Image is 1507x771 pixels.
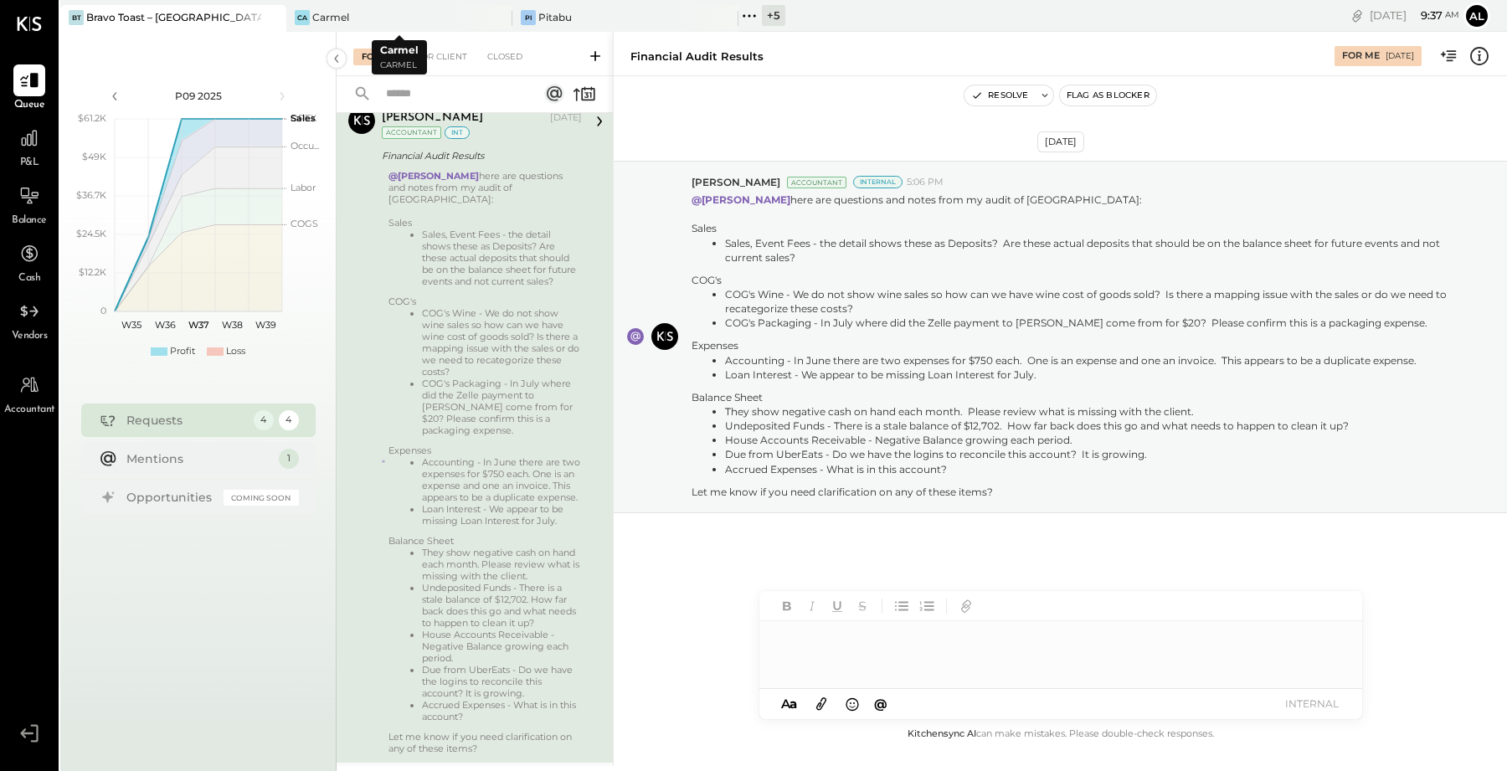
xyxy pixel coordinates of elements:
li: COG's Wine - We do not show wine sales so how can we have wine cost of goods sold? Is there a map... [725,287,1453,316]
text: $12.2K [79,266,106,278]
div: Balance Sheet [388,535,582,547]
div: 1 [279,449,299,469]
span: Cash [18,271,40,286]
text: W39 [255,319,275,331]
button: Ordered List [916,595,938,617]
p: Carmel [380,59,419,73]
a: P&L [1,122,58,171]
div: Sales [388,217,582,229]
b: Carmel [380,44,419,56]
div: [PERSON_NAME] [382,110,483,126]
span: Accountant [4,403,55,418]
button: INTERNAL [1278,692,1345,715]
div: [DATE] [1386,50,1414,62]
text: $61.2K [78,112,106,124]
li: Loan Interest - We appear to be missing Loan Interest for July. [725,368,1453,382]
button: Italic [801,595,823,617]
li: Sales, Event Fees - the detail shows these as Deposits? Are these actual deposits that should be ... [422,229,582,287]
div: Accountant [382,126,441,139]
a: Accountant [1,369,58,418]
text: $36.7K [76,189,106,201]
text: W35 [121,319,141,331]
div: Internal [853,176,903,188]
div: Bravo Toast – [GEOGRAPHIC_DATA] [86,10,261,24]
button: Add URL [955,595,977,617]
strong: @[PERSON_NAME] [388,170,479,182]
a: Cash [1,238,58,286]
strong: @[PERSON_NAME] [692,193,790,206]
div: Closed [479,49,531,65]
li: Due from UberEats - Do we have the logins to reconcile this account? It is growing. [725,447,1453,461]
li: COG's Packaging - In July where did the Zelle payment to [PERSON_NAME] come from for $20? Please ... [725,316,1453,330]
span: [PERSON_NAME] [692,175,780,189]
li: Accrued Expenses - What is in this account? [725,462,1453,476]
div: For Me [353,49,404,65]
li: COG's Packaging - In July where did the Zelle payment to [PERSON_NAME] come from for $20? Please ... [422,378,582,436]
div: Ca [295,10,310,25]
li: Undeposited Funds - There is a stale balance of $12,702. How far back does this go and what needs... [725,419,1453,433]
text: COGS [291,218,318,229]
text: W36 [154,319,175,331]
text: $24.5K [76,228,106,239]
a: Vendors [1,296,58,344]
div: COG's [692,273,1453,287]
div: Let me know if you need clarification on any of these items? [692,485,1453,499]
div: Let me know if you need clarification on any of these items? [388,731,582,754]
div: Pi [521,10,536,25]
li: House Accounts Receivable - Negative Balance growing each period. [422,629,582,664]
div: copy link [1349,7,1366,24]
button: Aa [776,695,803,713]
span: 5:06 PM [907,176,944,189]
div: Sales [692,221,1453,235]
div: + 5 [762,5,785,26]
button: Al [1463,3,1490,29]
li: Accrued Expenses - What is in this account? [422,699,582,722]
div: Financial Audit Results [630,49,764,64]
button: Unordered List [891,595,913,617]
div: Expenses [388,445,582,456]
li: Due from UberEats - Do we have the logins to reconcile this account? It is growing. [422,664,582,699]
span: Vendors [12,329,48,344]
li: Undeposited Funds - There is a stale balance of $12,702. How far back does this go and what needs... [422,582,582,629]
button: Resolve [964,85,1035,105]
div: For Me [1342,49,1380,63]
li: House Accounts Receivable - Negative Balance growing each period. [725,433,1453,447]
button: @ [869,693,892,714]
span: Balance [12,213,47,229]
span: a [790,696,797,712]
li: They show negative cash on hand each month. Please review what is missing with the client. [725,404,1453,419]
text: W37 [188,319,208,331]
li: Sales, Event Fees - the detail shows these as Deposits? Are these actual deposits that should be ... [725,236,1453,265]
div: here are questions and notes from my audit of [GEOGRAPHIC_DATA]: [388,170,582,754]
a: Balance [1,180,58,229]
text: Occu... [291,140,319,152]
div: [DATE] [1037,131,1084,152]
button: Flag as Blocker [1060,85,1156,105]
div: [DATE] [1370,8,1459,23]
div: Accountant [787,177,846,188]
span: Queue [14,98,45,113]
text: Sales [291,112,316,124]
p: here are questions and notes from my audit of [GEOGRAPHIC_DATA]: [692,193,1453,499]
li: Accounting - In June there are two expenses for $750 each. One is an expense and one an invoice. ... [725,353,1453,368]
div: Carmel [312,10,349,24]
span: P&L [20,156,39,171]
div: Profit [170,345,195,358]
li: Loan Interest - We appear to be missing Loan Interest for July. [422,503,582,527]
div: Opportunities [126,489,215,506]
div: Expenses [692,338,1453,352]
div: Coming Soon [224,490,299,506]
div: 4 [254,410,274,430]
div: [DATE] [550,111,582,125]
li: They show negative cash on hand each month. Please review what is missing with the client. [422,547,582,582]
text: W38 [221,319,242,331]
div: Pitabu [538,10,572,24]
div: Requests [126,412,245,429]
button: Strikethrough [851,595,873,617]
text: Labor [291,182,316,193]
div: P09 2025 [127,89,270,103]
text: $49K [82,151,106,162]
div: int [445,126,470,139]
button: Underline [826,595,848,617]
text: 0 [100,305,106,316]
